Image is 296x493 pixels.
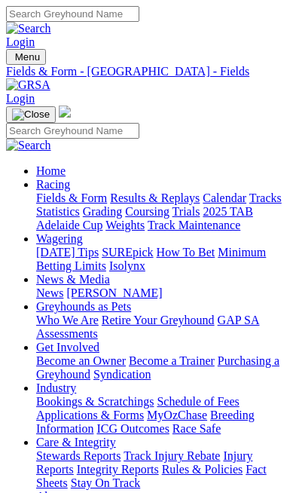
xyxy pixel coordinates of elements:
a: Racing [36,178,70,191]
a: Industry [36,381,76,394]
a: Statistics [36,205,80,218]
div: Greyhounds as Pets [36,314,290,341]
a: Become an Owner [36,354,126,367]
a: [DATE] Tips [36,246,99,259]
div: Industry [36,395,290,436]
a: Track Injury Rebate [124,449,220,462]
input: Search [6,123,139,139]
a: Become a Trainer [129,354,215,367]
div: News & Media [36,286,290,300]
div: Care & Integrity [36,449,290,490]
a: GAP SA Assessments [36,314,259,340]
a: Greyhounds as Pets [36,300,131,313]
a: Breeding Information [36,409,255,435]
a: Minimum Betting Limits [36,246,266,272]
a: News [36,286,63,299]
div: Get Involved [36,354,290,381]
a: [PERSON_NAME] [66,286,162,299]
a: Rules & Policies [162,463,243,476]
a: News & Media [36,273,110,286]
a: Login [6,35,35,48]
a: Applications & Forms [36,409,144,421]
a: ICG Outcomes [96,422,169,435]
a: Syndication [93,368,151,381]
img: Search [6,22,51,35]
a: Home [36,164,66,177]
img: Search [6,139,51,152]
button: Toggle navigation [6,106,56,123]
a: Fields & Form [36,191,107,204]
a: Fields & Form - [GEOGRAPHIC_DATA] - Fields [6,65,290,78]
a: Fact Sheets [36,463,267,489]
a: Coursing [125,205,169,218]
a: Who We Are [36,314,99,326]
a: How To Bet [157,246,215,259]
a: Get Involved [36,341,99,354]
div: Wagering [36,246,290,273]
input: Search [6,6,139,22]
span: Menu [15,51,40,63]
img: Close [12,109,50,121]
a: Care & Integrity [36,436,116,449]
a: MyOzChase [147,409,207,421]
img: logo-grsa-white.png [59,106,71,118]
a: Race Safe [172,422,221,435]
a: Purchasing a Greyhound [36,354,279,381]
a: Calendar [203,191,246,204]
a: Track Maintenance [148,219,240,231]
div: Racing [36,191,290,232]
a: Grading [83,205,122,218]
a: Isolynx [109,259,145,272]
a: Stewards Reports [36,449,121,462]
a: SUREpick [102,246,153,259]
a: Wagering [36,232,83,245]
a: Stay On Track [71,476,140,489]
a: Trials [172,205,200,218]
a: Results & Replays [110,191,200,204]
a: Injury Reports [36,449,253,476]
a: Login [6,92,35,105]
a: Schedule of Fees [157,395,239,408]
a: Weights [105,219,145,231]
a: Integrity Reports [77,463,159,476]
button: Toggle navigation [6,49,46,65]
img: GRSA [6,78,50,92]
a: 2025 TAB Adelaide Cup [36,205,253,231]
a: Retire Your Greyhound [102,314,215,326]
a: Bookings & Scratchings [36,395,154,408]
a: Tracks [249,191,282,204]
